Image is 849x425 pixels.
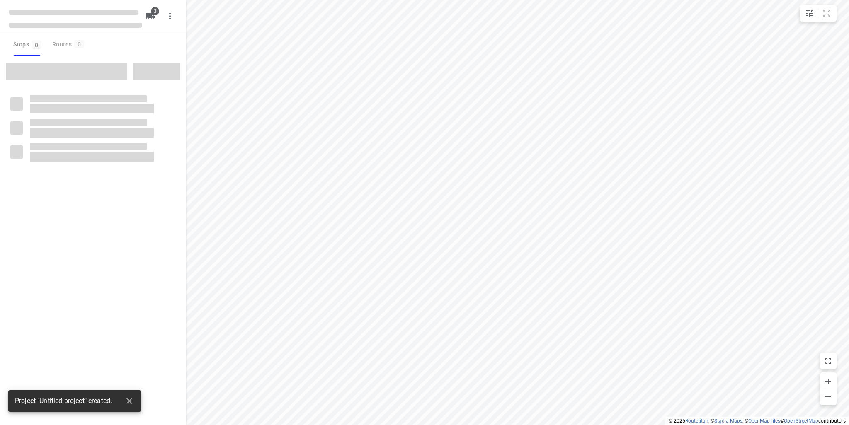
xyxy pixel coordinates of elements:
[15,396,112,406] span: Project "Untitled project" created.
[714,418,742,424] a: Stadia Maps
[801,5,818,22] button: Map settings
[748,418,780,424] a: OpenMapTiles
[669,418,846,424] li: © 2025 , © , © © contributors
[800,5,837,22] div: small contained button group
[784,418,818,424] a: OpenStreetMap
[685,418,708,424] a: Routetitan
